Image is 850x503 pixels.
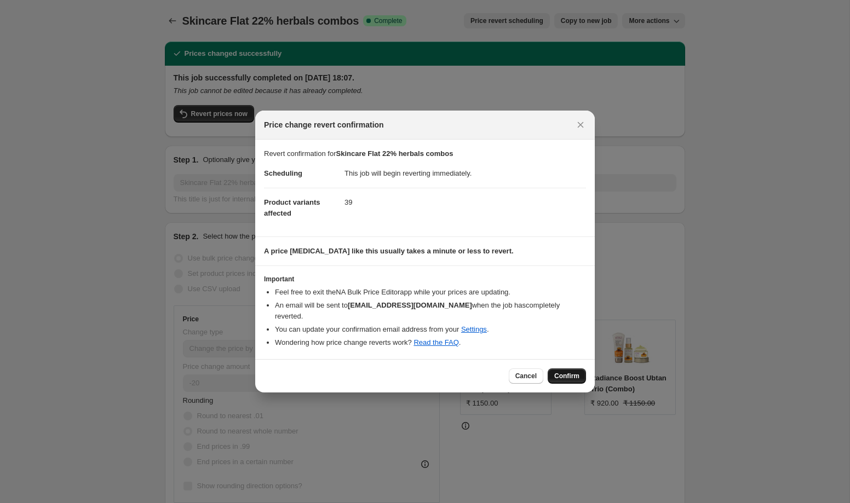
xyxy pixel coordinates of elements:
li: Feel free to exit the NA Bulk Price Editor app while your prices are updating. [275,287,586,298]
p: Revert confirmation for [264,148,586,159]
dd: This job will begin reverting immediately. [344,159,586,188]
li: You can update your confirmation email address from your . [275,324,586,335]
dd: 39 [344,188,586,217]
span: Price change revert confirmation [264,119,384,130]
button: Cancel [509,368,543,384]
a: Read the FAQ [413,338,458,346]
span: Confirm [554,372,579,380]
b: A price [MEDICAL_DATA] like this usually takes a minute or less to revert. [264,247,514,255]
button: Confirm [548,368,586,384]
span: Scheduling [264,169,302,177]
b: Skincare Flat 22% herbals combos [336,149,453,158]
span: Product variants affected [264,198,320,217]
a: Settings [461,325,487,333]
button: Close [573,117,588,132]
b: [EMAIL_ADDRESS][DOMAIN_NAME] [348,301,472,309]
li: Wondering how price change reverts work? . [275,337,586,348]
h3: Important [264,275,586,284]
li: An email will be sent to when the job has completely reverted . [275,300,586,322]
span: Cancel [515,372,537,380]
